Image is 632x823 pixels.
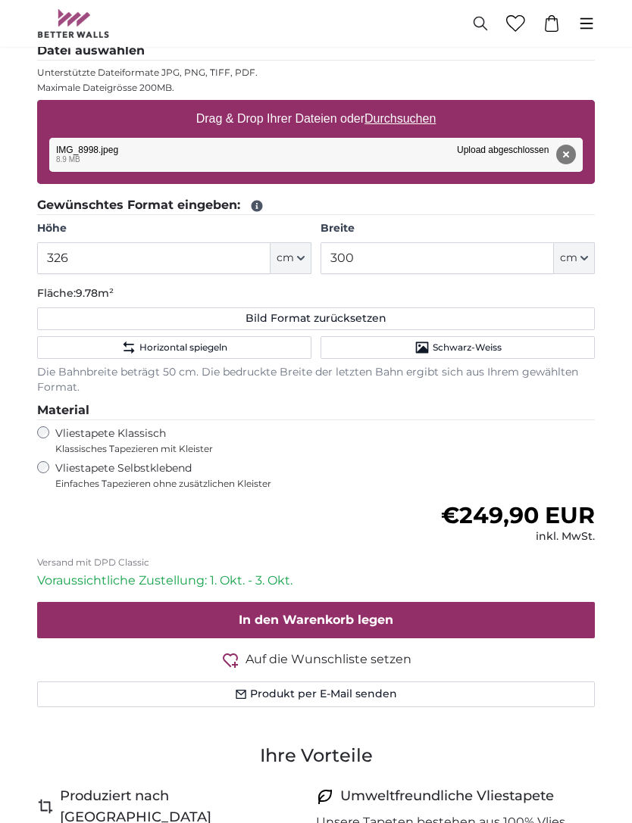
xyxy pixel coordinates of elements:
[441,501,595,529] span: €249,90 EUR
[433,341,502,354] span: Schwarz-Weiss
[239,613,393,627] span: In den Warenkorb legen
[321,221,595,236] label: Breite
[560,251,577,266] span: cm
[37,196,595,215] legend: Gewünschtes Format eingeben:
[37,307,595,330] button: Bild Format zurücksetzen
[37,365,595,395] p: Die Bahnbreite beträgt 50 cm. Die bedruckte Breite der letzten Bahn ergibt sich aus Ihrem gewählt...
[441,529,595,544] div: inkl. MwSt.
[37,221,311,236] label: Höhe
[37,9,110,38] img: Betterwalls
[55,443,324,455] span: Klassisches Tapezieren mit Kleister
[37,602,595,638] button: In den Warenkorb legen
[190,104,443,134] label: Drag & Drop Ihrer Dateien oder
[37,336,311,359] button: Horizontal spiegeln
[55,461,408,490] label: Vliestapete Selbstklebend
[554,242,595,274] button: cm
[76,286,114,300] span: 9.78m²
[37,572,595,590] p: Voraussichtliche Zustellung: 1. Okt. - 3. Okt.
[271,242,311,274] button: cm
[37,42,595,61] legend: Datei auswählen
[37,681,595,707] button: Produkt per E-Mail senden
[37,556,595,569] p: Versand mit DPD Classic
[37,650,595,669] button: Auf die Wunschliste setzen
[37,744,595,768] h3: Ihre Vorteile
[37,82,595,94] p: Maximale Dateigrösse 200MB.
[37,67,595,79] p: Unterstützte Dateiformate JPG, PNG, TIFF, PDF.
[246,650,411,669] span: Auf die Wunschliste setzen
[37,401,595,420] legend: Material
[37,286,595,301] p: Fläche:
[277,251,294,266] span: cm
[55,478,408,490] span: Einfaches Tapezieren ohne zusätzlichen Kleister
[139,341,227,354] span: Horizontal spiegeln
[321,336,595,359] button: Schwarz-Weiss
[340,786,554,807] h4: Umweltfreundliche Vliestapete
[55,426,324,455] label: Vliestapete Klassisch
[364,112,436,125] u: Durchsuchen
